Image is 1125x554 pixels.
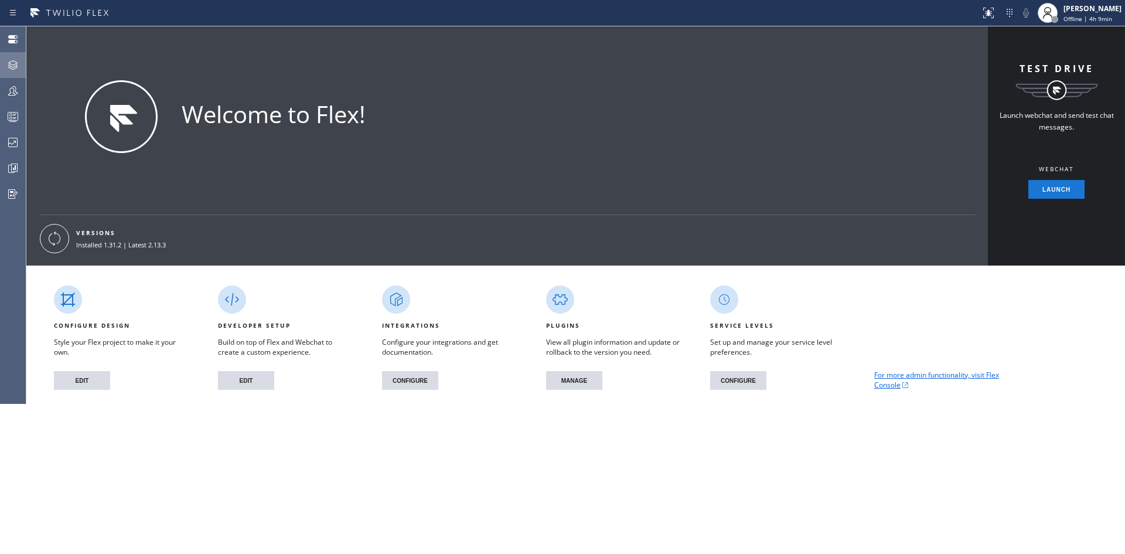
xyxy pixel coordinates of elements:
[54,318,130,332] div: CONFIGURE DESIGN
[710,371,766,390] button: CONFIGURE
[1063,4,1121,13] div: [PERSON_NAME]
[382,337,518,357] div: Configure your integrations and get documentation.
[76,226,185,240] div: VERSIONS
[1063,15,1112,23] span: Offline | 4h 9min
[546,337,682,357] div: View all plugin information and update or rollback to the version you need.
[182,98,366,131] div: Welcome to Flex!
[54,371,110,390] button: EDIT
[218,337,354,357] div: Build on top of Flex and Webchat to create a custom experience.
[54,337,190,357] div: Style your Flex project to make it your own.
[218,371,274,390] button: EDIT
[382,371,438,390] button: CONFIGURE
[218,318,291,332] div: DEVELOPER SETUP
[874,370,1010,390] a: For more admin functionality, visit Flex Console
[546,318,580,332] div: PLUGINS
[1039,165,1074,173] div: WEBCHAT
[998,110,1115,133] div: Launch webchat and send test chat messages.
[546,371,602,390] button: MANAGE
[1028,180,1085,199] button: Launch
[76,240,185,251] div: Installed 1.31.2 | Latest 2.13.3
[1020,62,1094,76] div: TEST DRIVE
[710,318,774,332] div: SERVICE LEVELS
[1018,5,1034,21] button: Mute
[710,337,846,357] div: Set up and manage your service level preferences.
[382,318,440,332] div: INTEGRATIONS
